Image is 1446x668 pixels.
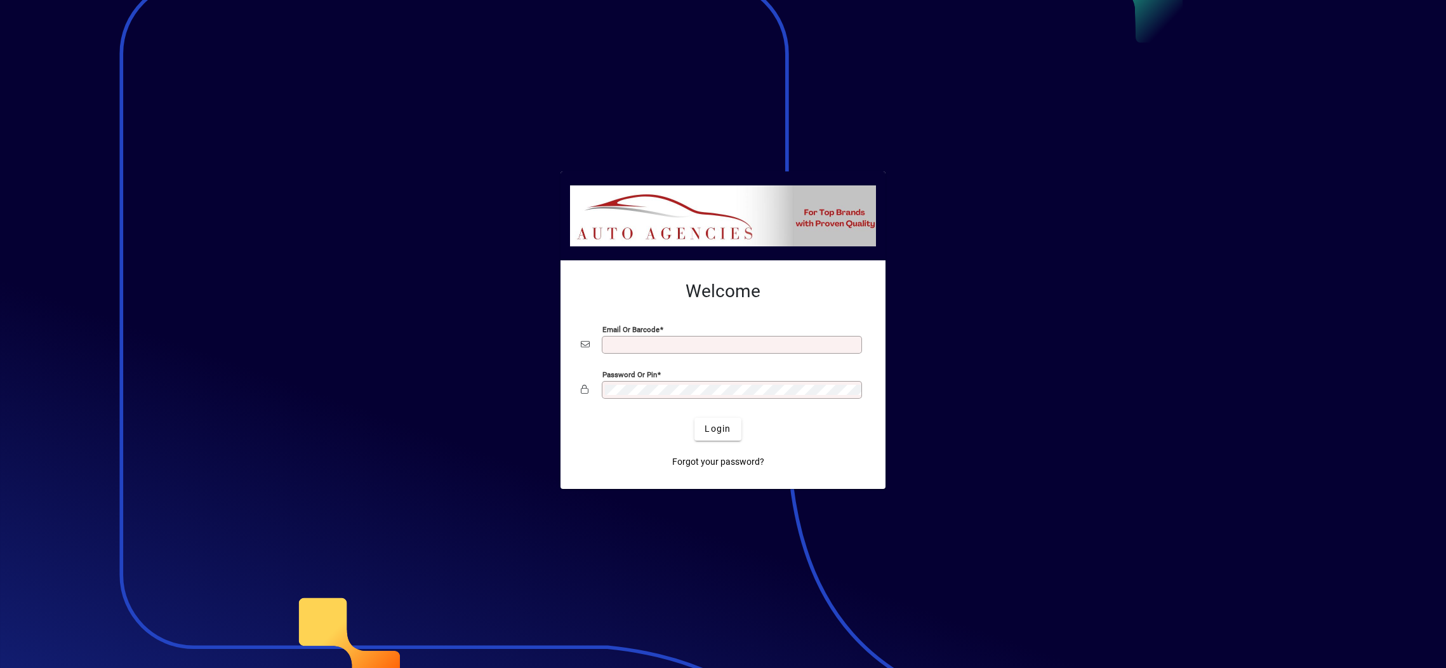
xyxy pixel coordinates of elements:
span: Forgot your password? [672,455,764,469]
h2: Welcome [581,281,865,302]
mat-label: Email or Barcode [602,324,660,333]
button: Login [694,418,741,441]
span: Login [705,422,731,436]
a: Forgot your password? [667,451,769,474]
mat-label: Password or Pin [602,370,657,378]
